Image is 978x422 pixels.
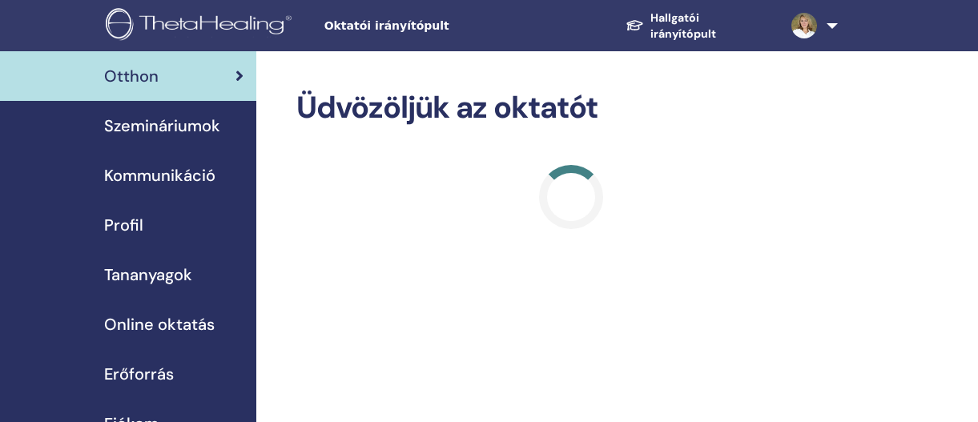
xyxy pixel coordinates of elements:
font: Otthon [104,66,159,86]
font: Üdvözöljük az oktatót [296,87,598,127]
font: Online oktatás [104,314,215,335]
font: Tananyagok [104,264,192,285]
font: Oktatói irányítópult [324,19,449,32]
img: logo.png [106,8,297,44]
font: Profil [104,215,143,235]
img: graduation-cap-white.svg [626,18,645,32]
font: Szemináriumok [104,115,220,136]
font: Erőforrás [104,364,174,384]
font: Kommunikáció [104,165,215,186]
img: default.jpg [791,13,817,38]
a: Hallgatói irányítópult [613,2,779,49]
font: Hallgatói irányítópult [650,11,716,41]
